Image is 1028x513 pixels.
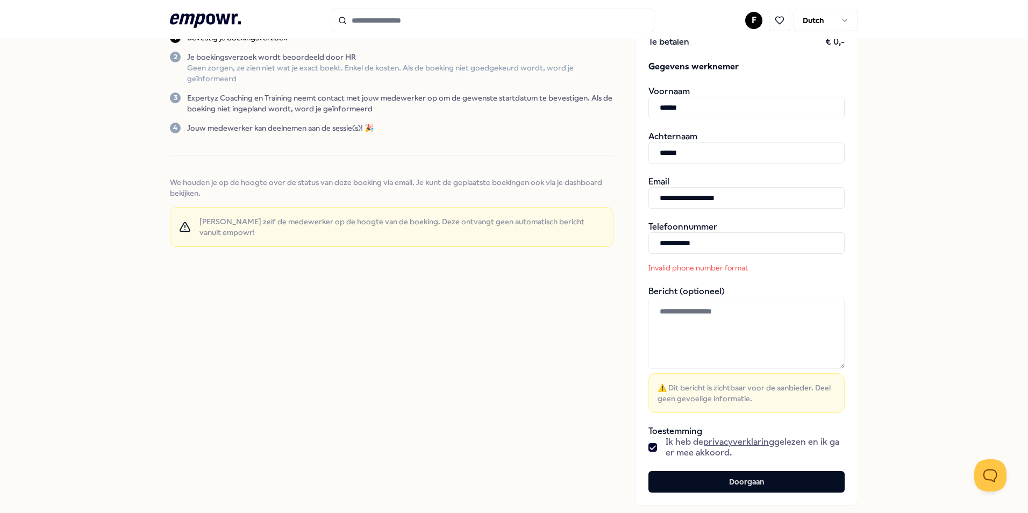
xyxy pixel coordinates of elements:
[974,459,1006,491] iframe: Help Scout Beacon - Open
[703,437,774,447] a: privacyverklaring
[170,177,613,198] span: We houden je op de hoogte over de status van deze boeking via email. Je kunt de geplaatste boekin...
[187,62,613,84] p: Geen zorgen, ze zien niet wat je exact boekt. Enkel de kosten. Als de boeking niet goedgekeurd wo...
[170,123,181,133] div: 4
[648,222,845,273] div: Telefoonnummer
[745,12,762,29] button: F
[648,176,845,209] div: Email
[199,216,604,238] span: [PERSON_NAME] zelf de medewerker op de hoogte van de boeking. Deze ontvangt geen automatisch beri...
[170,52,181,62] div: 2
[648,60,845,73] span: Gegevens werknemer
[648,426,845,458] div: Toestemming
[332,9,654,32] input: Search for products, categories or subcategories
[648,37,689,47] span: Te betalen
[648,86,845,118] div: Voornaam
[648,286,845,413] div: Bericht (optioneel)
[187,123,374,133] p: Jouw medewerker kan deelnemen aan de sessie(s)! 🎉
[648,131,845,163] div: Achternaam
[170,32,181,43] div: 1
[825,37,845,47] span: € 0,-
[648,262,794,273] p: Invalid phone number format
[666,437,845,458] span: Ik heb de gelezen en ik ga er mee akkoord.
[658,382,836,404] span: ⚠️ Dit bericht is zichtbaar voor de aanbieder. Deel geen gevoelige informatie.
[170,92,181,103] div: 3
[187,92,613,114] p: Expertyz Coaching en Training neemt contact met jouw medewerker op om de gewenste startdatum te b...
[187,52,613,62] p: Je boekingsverzoek wordt beoordeeld door HR
[648,471,845,493] button: Doorgaan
